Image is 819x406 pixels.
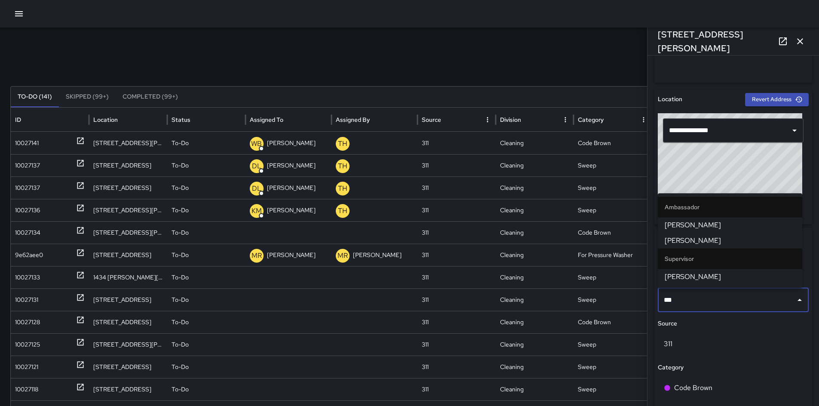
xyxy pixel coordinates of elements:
[574,177,652,199] div: Sweep
[559,114,571,126] button: Division column menu
[336,116,370,124] div: Assigned By
[116,87,185,107] button: Completed (99+)
[417,356,496,378] div: 311
[89,244,167,266] div: 298 11th Street
[267,244,316,266] p: [PERSON_NAME]
[496,333,574,356] div: Cleaning
[496,221,574,244] div: Cleaning
[59,87,116,107] button: Skipped (99+)
[417,177,496,199] div: 311
[172,267,189,288] p: To-Do
[658,248,802,269] li: Supervisor
[496,356,574,378] div: Cleaning
[578,116,604,124] div: Category
[665,220,795,230] span: [PERSON_NAME]
[496,244,574,266] div: Cleaning
[252,206,262,216] p: KM
[172,378,189,400] p: To-Do
[482,114,494,126] button: Source column menu
[250,116,283,124] div: Assigned To
[15,155,40,177] div: 10027137
[574,378,652,400] div: Sweep
[267,132,316,154] p: [PERSON_NAME]
[574,154,652,177] div: Sweep
[417,266,496,288] div: 311
[252,183,261,194] p: DL
[267,177,316,199] p: [PERSON_NAME]
[172,311,189,333] p: To-Do
[638,114,650,126] button: Category column menu
[417,244,496,266] div: 311
[172,289,189,311] p: To-Do
[11,87,59,107] button: To-Do (141)
[89,177,167,199] div: 165 9th Street
[353,244,402,266] p: [PERSON_NAME]
[574,356,652,378] div: Sweep
[89,266,167,288] div: 1434 Howard Street
[15,289,38,311] div: 10027131
[172,132,189,154] p: To-Do
[422,116,441,124] div: Source
[89,311,167,333] div: 400 5th Street
[172,177,189,199] p: To-Do
[338,183,347,194] p: TH
[267,155,316,177] p: [PERSON_NAME]
[338,139,347,149] p: TH
[267,199,316,221] p: [PERSON_NAME]
[172,334,189,356] p: To-Do
[252,251,262,261] p: MR
[417,221,496,244] div: 311
[574,266,652,288] div: Sweep
[417,199,496,221] div: 311
[574,333,652,356] div: Sweep
[658,197,802,217] li: Ambassador
[417,288,496,311] div: 311
[496,154,574,177] div: Cleaning
[89,221,167,244] div: 1 Rausch Street
[417,311,496,333] div: 311
[89,288,167,311] div: 385 10th Street
[15,378,38,400] div: 10027118
[574,244,652,266] div: For Pressure Washer
[15,116,21,124] div: ID
[89,199,167,221] div: 15 Boardman Place
[89,154,167,177] div: 190 9th Street
[496,199,574,221] div: Cleaning
[496,132,574,154] div: Cleaning
[252,161,261,171] p: DL
[500,116,521,124] div: Division
[172,199,189,221] p: To-Do
[15,199,40,221] div: 10027136
[89,378,167,400] div: 786 Minna Street
[496,288,574,311] div: Cleaning
[172,244,189,266] p: To-Do
[665,272,795,282] span: [PERSON_NAME]
[665,236,795,246] span: [PERSON_NAME]
[172,155,189,177] p: To-Do
[496,177,574,199] div: Cleaning
[172,356,189,378] p: To-Do
[172,116,190,124] div: Status
[15,222,40,244] div: 10027134
[89,356,167,378] div: 119 9th Street
[496,266,574,288] div: Cleaning
[15,311,40,333] div: 10027128
[89,132,167,154] div: 15 Sumner Street
[496,311,574,333] div: Cleaning
[15,334,40,356] div: 10027125
[574,221,652,244] div: Code Brown
[417,154,496,177] div: 311
[417,132,496,154] div: 311
[574,288,652,311] div: Sweep
[337,251,348,261] p: MR
[15,244,43,266] div: 9e62aee0
[574,132,652,154] div: Code Brown
[89,333,167,356] div: 271 Clara Street
[417,333,496,356] div: 311
[93,116,118,124] div: Location
[15,132,39,154] div: 10027141
[496,378,574,400] div: Cleaning
[15,177,40,199] div: 10027137
[574,311,652,333] div: Code Brown
[574,199,652,221] div: Sweep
